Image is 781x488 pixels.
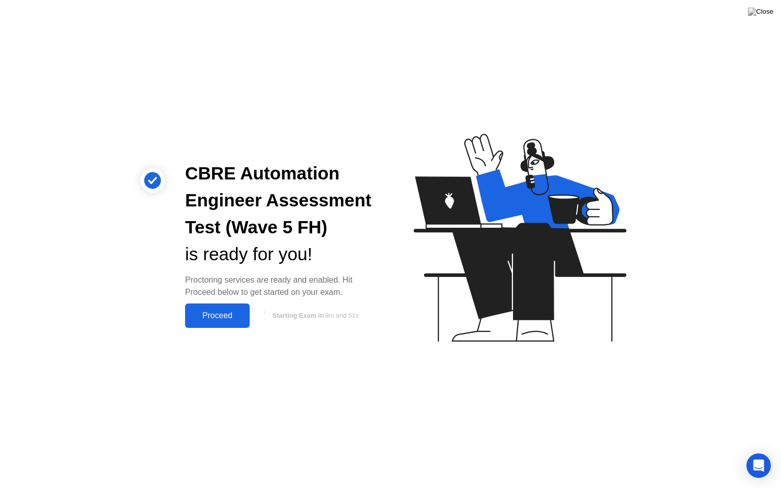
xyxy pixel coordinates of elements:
[325,312,359,319] span: 9m and 51s
[746,453,771,478] div: Open Intercom Messenger
[185,160,374,240] div: CBRE Automation Engineer Assessment Test (Wave 5 FH)
[188,311,247,320] div: Proceed
[185,303,250,328] button: Proceed
[185,274,374,298] div: Proctoring services are ready and enabled. Hit Proceed below to get started on your exam.
[255,306,374,325] button: Starting Exam in9m and 51s
[748,8,773,16] img: Close
[185,241,374,268] div: is ready for you!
